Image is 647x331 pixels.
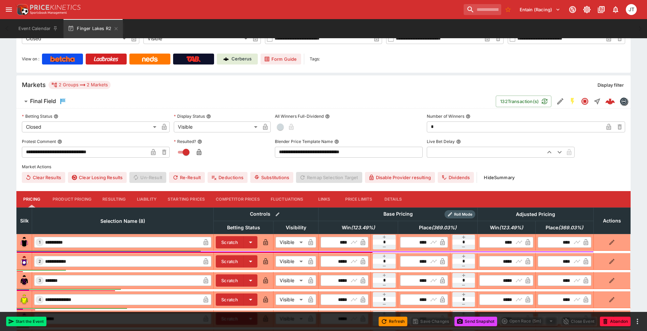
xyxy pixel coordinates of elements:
[558,224,583,232] em: ( 369.03 %)
[603,95,617,108] a: 2c9a5d61-5845-496b-9a91-b150d5969122
[261,54,301,64] a: Form Guide
[503,4,514,15] button: No Bookmarks
[411,224,464,232] span: Place(369.03%)
[566,95,579,107] button: SGM Enabled
[22,54,39,64] label: View on :
[276,275,305,286] div: Visible
[174,113,205,119] p: Display Status
[600,317,631,326] button: Abandon
[579,95,591,107] button: Closed
[22,121,159,132] div: Closed
[427,139,455,144] p: Live Bet Delay
[57,139,62,144] button: Protest Comment
[143,33,250,44] div: Visible
[464,4,501,15] input: search
[365,172,435,183] button: Disable Provider resulting
[93,217,153,225] span: Selection Name (8)
[538,224,591,232] span: Place(369.03%)
[30,98,56,105] h6: Final Field
[214,207,319,221] th: Controls
[275,139,333,144] p: Blender Price Template Name
[22,113,52,119] p: Betting Status
[51,81,108,89] div: 2 Groups 2 Markets
[169,172,205,183] button: Re-Result
[496,96,551,107] button: 132Transaction(s)
[500,316,558,326] div: split button
[593,207,630,234] th: Actions
[499,224,523,232] em: ( 123.49 %)
[19,237,30,248] img: runner 1
[206,114,211,119] button: Display Status
[466,114,470,119] button: Number of Winners
[17,207,32,234] th: Silk
[6,317,46,326] button: Start the Event
[633,317,642,326] button: more
[276,256,305,267] div: Visible
[609,3,622,16] button: Notifications
[64,19,123,38] button: Finger Lakes R2
[210,191,265,207] button: Competitor Prices
[37,297,42,302] span: 4
[581,97,589,105] svg: Closed
[186,56,201,62] img: TabNZ
[22,162,625,172] label: Market Actions
[131,191,162,207] button: Liability
[30,11,67,14] img: Sportsbook Management
[47,191,97,207] button: Product Pricing
[15,3,29,16] img: PriceKinetics Logo
[142,56,157,62] img: Neds
[19,275,30,286] img: runner 3
[276,294,305,305] div: Visible
[16,95,496,108] button: Final Field
[37,278,42,283] span: 3
[19,256,30,267] img: runner 2
[22,33,128,44] div: Closed
[482,224,531,232] span: Win(123.49%)
[273,210,282,219] button: Bulk edit
[438,172,474,183] button: Dividends
[22,81,46,89] h5: Markets
[600,317,631,324] span: Mark an event as closed and abandoned.
[620,98,628,105] img: betmakers
[591,95,603,107] button: Straight
[54,114,58,119] button: Betting Status
[624,2,639,17] button: Josh Tanner
[68,172,127,183] button: Clear Losing Results
[378,191,408,207] button: Details
[593,80,628,90] button: Display filter
[480,172,519,183] button: HideSummary
[381,210,416,218] div: Base Pricing
[174,121,260,132] div: Visible
[595,3,607,16] button: Documentation
[162,191,210,207] button: Starting Prices
[516,4,564,15] button: Select Tenant
[3,3,15,16] button: open drawer
[566,3,579,16] button: Connected to PK
[351,224,375,232] em: ( 123.49 %)
[216,274,244,287] button: Scratch
[379,317,407,326] button: Refresh
[216,236,244,248] button: Scratch
[216,293,244,306] button: Scratch
[340,191,378,207] button: Price Limits
[334,139,339,144] button: Blender Price Template Name
[454,317,497,326] button: Send Snapshot
[265,191,309,207] button: Fluctuations
[250,172,293,183] button: Substitutions
[278,224,314,232] span: Visibility
[30,5,81,10] img: PriceKinetics
[581,3,593,16] button: Toggle light/dark mode
[37,259,42,264] span: 2
[451,212,475,217] span: Roll Mode
[456,139,461,144] button: Live Bet Delay
[38,240,42,245] span: 1
[276,237,305,248] div: Visible
[620,97,628,105] div: betmakers
[217,54,258,64] a: Cerberus
[605,97,615,106] img: logo-cerberus--red.svg
[50,56,75,62] img: Betcha
[94,56,118,62] img: Ladbrokes
[310,54,320,64] label: Tags:
[554,95,566,107] button: Edit Detail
